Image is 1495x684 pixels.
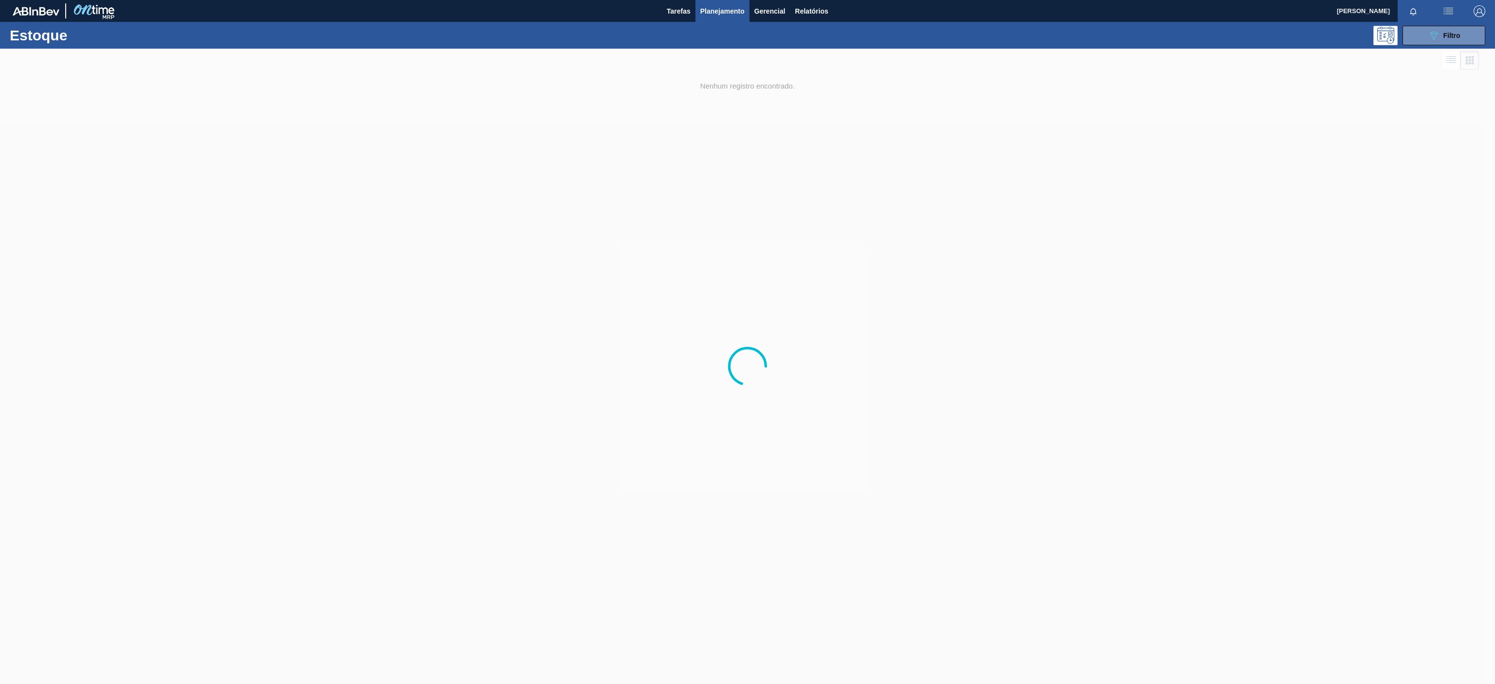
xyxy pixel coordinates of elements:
div: Pogramando: nenhum usuário selecionado [1373,26,1398,45]
span: Tarefas [667,5,691,17]
img: TNhmsLtSVTkK8tSr43FrP2fwEKptu5GPRR3wAAAABJRU5ErkJggg== [13,7,59,16]
span: Planejamento [700,5,745,17]
button: Filtro [1403,26,1485,45]
button: Notificações [1398,4,1429,18]
img: userActions [1442,5,1454,17]
span: Relatórios [795,5,828,17]
span: Filtro [1443,32,1460,39]
span: Gerencial [754,5,785,17]
img: Logout [1474,5,1485,17]
h1: Estoque [10,30,164,41]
